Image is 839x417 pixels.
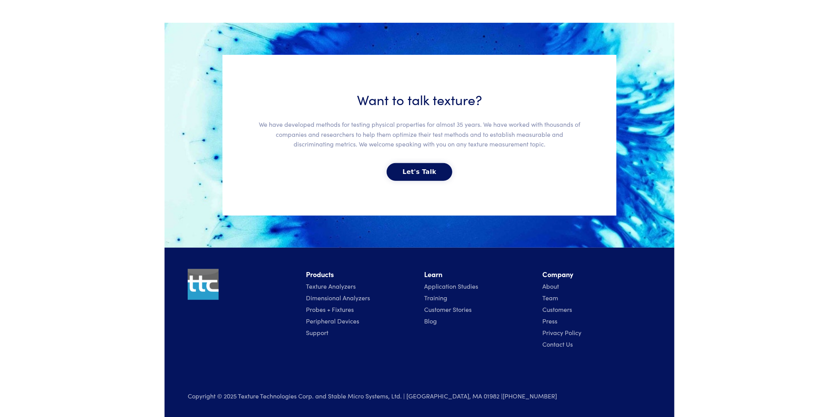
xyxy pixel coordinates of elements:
[424,305,472,313] a: Customer Stories
[542,293,558,302] a: Team
[387,163,452,181] button: Let's Talk
[424,317,437,325] a: Blog
[188,391,572,401] p: Copyright © 2025 Texture Technologies Corp. and Stable Micro Systems, Ltd. | [GEOGRAPHIC_DATA], M...
[257,90,582,109] h3: Want to talk texture?
[542,328,581,337] a: Privacy Policy
[188,269,219,300] img: ttc_logo_1x1_v1.0.png
[306,328,328,337] a: Support
[542,340,573,348] a: Contact Us
[424,282,478,290] a: Application Studies
[306,282,356,290] a: Texture Analyzers
[424,293,447,302] a: Training
[424,269,533,280] li: Learn
[257,112,582,157] p: We have developed methods for testing physical properties for almost 35 years. We have worked wit...
[306,305,354,313] a: Probes + Fixtures
[306,269,415,280] li: Products
[306,317,359,325] a: Peripheral Devices
[503,391,557,400] a: [PHONE_NUMBER]
[542,317,557,325] a: Press
[542,305,572,313] a: Customers
[306,293,370,302] a: Dimensional Analyzers
[542,282,559,290] a: About
[542,269,651,280] li: Company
